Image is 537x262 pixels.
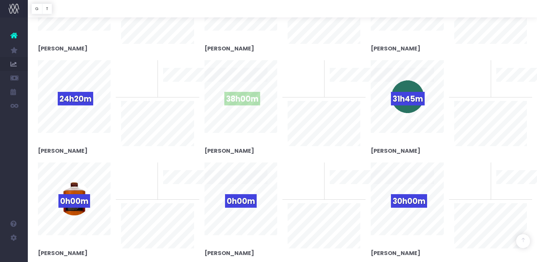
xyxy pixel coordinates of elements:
[38,249,88,257] strong: [PERSON_NAME]
[58,92,93,105] span: 24h20m
[371,45,420,53] strong: [PERSON_NAME]
[58,194,90,208] span: 0h00m
[121,174,150,181] span: To last week
[38,147,88,155] strong: [PERSON_NAME]
[474,60,486,72] span: 0%
[454,72,483,79] span: To last week
[496,186,527,199] span: 10 week trend
[288,72,316,79] span: To last week
[31,3,52,14] div: Vertical button group
[391,92,425,105] span: 31h45m
[42,3,52,14] button: T
[121,72,150,79] span: To last week
[205,147,254,155] strong: [PERSON_NAME]
[474,162,486,174] span: 0%
[391,194,427,208] span: 30h00m
[141,162,152,174] span: 0%
[330,186,361,199] span: 10 week trend
[330,84,361,97] span: 10 week trend
[163,84,194,97] span: 10 week trend
[496,84,527,97] span: 10 week trend
[38,45,88,53] strong: [PERSON_NAME]
[225,194,257,208] span: 0h00m
[31,3,42,14] button: G
[205,249,254,257] strong: [PERSON_NAME]
[205,45,254,53] strong: [PERSON_NAME]
[307,162,319,174] span: 0%
[141,60,152,72] span: 0%
[224,92,260,105] span: 38h00m
[371,147,420,155] strong: [PERSON_NAME]
[288,174,316,181] span: To last week
[307,60,319,72] span: 0%
[163,186,194,199] span: 10 week trend
[371,249,420,257] strong: [PERSON_NAME]
[454,174,483,181] span: To last week
[9,248,19,259] img: images/default_profile_image.png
